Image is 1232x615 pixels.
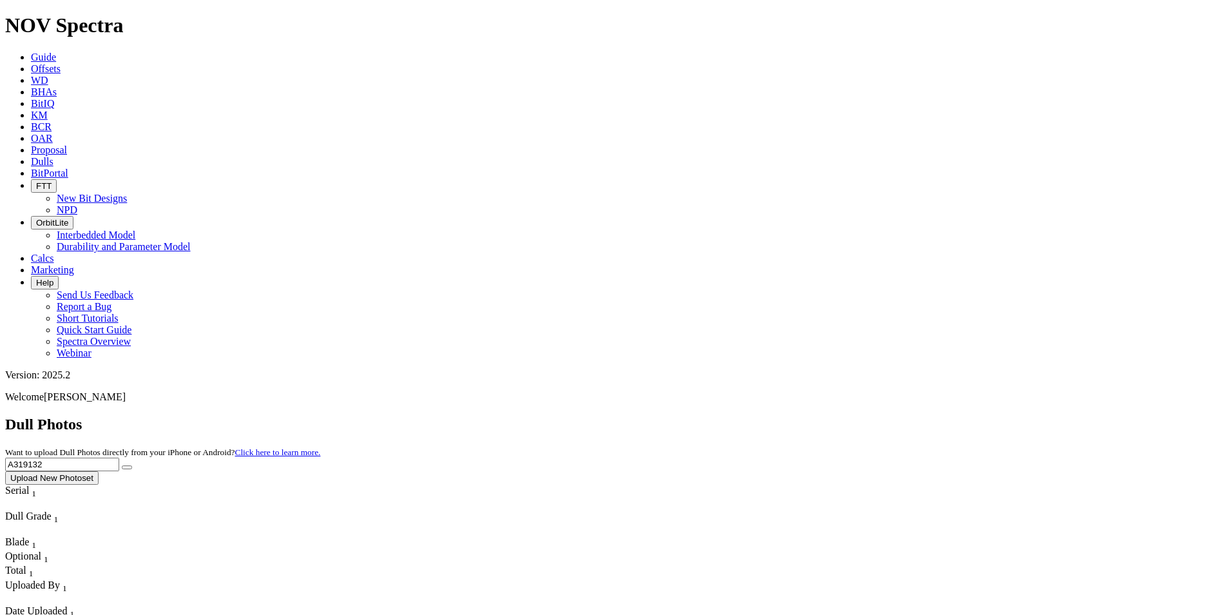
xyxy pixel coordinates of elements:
sub: 1 [32,540,36,550]
a: Proposal [31,144,67,155]
a: OAR [31,133,53,144]
a: BCR [31,121,52,132]
div: Sort None [5,485,60,511]
span: Help [36,278,53,288]
a: WD [31,75,48,86]
h2: Dull Photos [5,416,1227,433]
div: Total Sort None [5,565,50,579]
div: Uploaded By Sort None [5,580,126,594]
span: [PERSON_NAME] [44,391,126,402]
div: Sort None [5,511,95,536]
a: Calcs [31,253,54,264]
div: Sort None [5,551,50,565]
span: Total [5,565,26,576]
a: Quick Start Guide [57,324,131,335]
div: Optional Sort None [5,551,50,565]
sub: 1 [44,554,48,564]
span: Sort None [32,485,36,496]
div: Column Menu [5,525,95,536]
button: OrbitLite [31,216,73,229]
sub: 1 [54,514,59,524]
span: Sort None [44,551,48,561]
a: Short Tutorials [57,313,119,324]
span: Sort None [54,511,59,522]
span: Sort None [29,565,34,576]
div: Serial Sort None [5,485,60,499]
sub: 1 [29,569,34,579]
span: Sort None [32,536,36,547]
div: Column Menu [5,594,126,605]
span: OrbitLite [36,218,68,228]
button: FTT [31,179,57,193]
span: Uploaded By [5,580,60,591]
sub: 1 [63,583,67,593]
div: Sort None [5,580,126,605]
a: KM [31,110,48,121]
span: FTT [36,181,52,191]
button: Help [31,276,59,289]
span: Blade [5,536,29,547]
a: New Bit Designs [57,193,127,204]
span: Serial [5,485,29,496]
a: Webinar [57,347,91,358]
a: Spectra Overview [57,336,131,347]
a: Marketing [31,264,74,275]
span: Sort None [63,580,67,591]
div: Column Menu [5,499,60,511]
a: BitIQ [31,98,54,109]
p: Welcome [5,391,1227,403]
div: Sort None [5,536,50,551]
span: Optional [5,551,41,561]
div: Dull Grade Sort None [5,511,95,525]
div: Version: 2025.2 [5,369,1227,381]
span: Dull Grade [5,511,52,522]
a: Report a Bug [57,301,111,312]
sub: 1 [32,489,36,498]
a: Interbedded Model [57,229,135,240]
a: Dulls [31,156,53,167]
a: Offsets [31,63,61,74]
a: BHAs [31,86,57,97]
small: Want to upload Dull Photos directly from your iPhone or Android? [5,447,320,457]
div: Blade Sort None [5,536,50,551]
h1: NOV Spectra [5,14,1227,37]
a: NPD [57,204,77,215]
button: Upload New Photoset [5,471,99,485]
a: Guide [31,52,56,63]
a: BitPortal [31,168,68,179]
a: Send Us Feedback [57,289,133,300]
input: Search Serial Number [5,458,119,471]
a: Click here to learn more. [235,447,321,457]
div: Sort None [5,565,50,579]
a: Durability and Parameter Model [57,241,191,252]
